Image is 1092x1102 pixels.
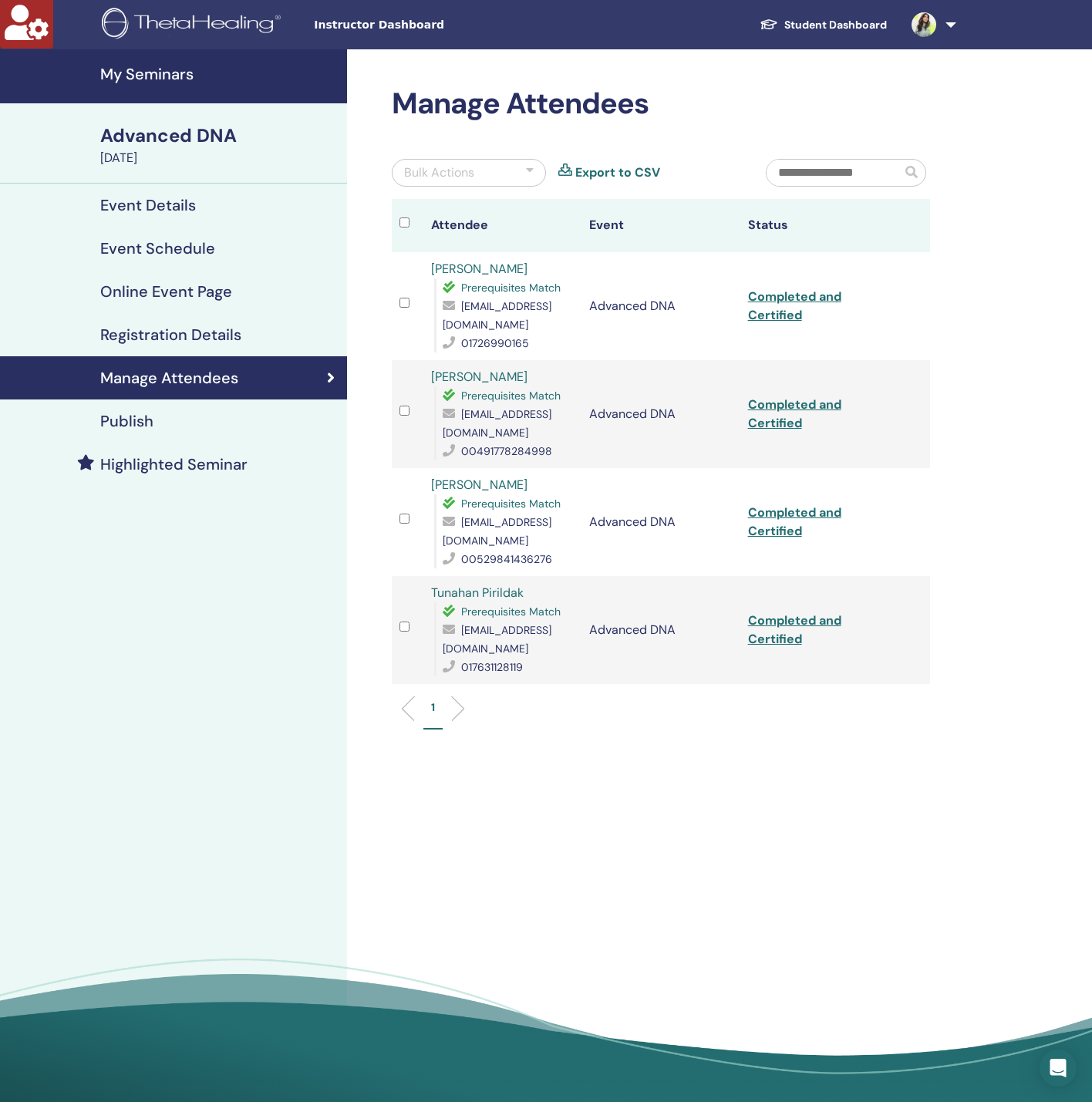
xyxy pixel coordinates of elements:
[581,468,740,576] td: Advanced DNA
[461,389,561,403] span: Prerequisites Match
[747,11,899,39] a: Student Dashboard
[100,149,338,167] div: [DATE]
[100,196,196,214] h4: Event Details
[100,282,232,301] h4: Online Event Page
[581,360,740,468] td: Advanced DNA
[100,123,338,149] div: Advanced DNA
[461,552,552,566] span: 00529841436276
[748,288,841,323] a: Completed and Certified
[100,65,338,83] h4: My Seminars
[91,123,347,167] a: Advanced DNA[DATE]
[760,18,778,31] img: graduation-cap-white.svg
[443,299,551,332] span: [EMAIL_ADDRESS][DOMAIN_NAME]
[431,585,524,601] a: Tunahan Pirildak
[1040,1050,1077,1087] div: Open Intercom Messenger
[100,325,241,344] h4: Registration Details
[431,699,435,716] p: 1
[461,336,529,350] span: 01726990165
[461,660,523,674] span: 017631128119
[748,396,841,431] a: Completed and Certified
[581,199,740,252] th: Event
[461,444,552,458] span: 00491778284998
[431,369,527,385] a: [PERSON_NAME]
[404,163,474,182] div: Bulk Actions
[443,623,551,655] span: [EMAIL_ADDRESS][DOMAIN_NAME]
[392,86,930,122] h2: Manage Attendees
[748,504,841,539] a: Completed and Certified
[461,497,561,511] span: Prerequisites Match
[100,455,248,473] h4: Highlighted Seminar
[461,281,561,295] span: Prerequisites Match
[100,412,153,430] h4: Publish
[575,163,660,182] a: Export to CSV
[431,477,527,493] a: [PERSON_NAME]
[581,576,740,684] td: Advanced DNA
[102,8,286,42] img: logo.png
[100,369,238,387] h4: Manage Attendees
[912,12,936,37] img: default.jpg
[423,199,581,252] th: Attendee
[443,407,551,440] span: [EMAIL_ADDRESS][DOMAIN_NAME]
[748,612,841,647] a: Completed and Certified
[581,252,740,360] td: Advanced DNA
[461,605,561,618] span: Prerequisites Match
[314,17,545,33] span: Instructor Dashboard
[100,239,215,258] h4: Event Schedule
[431,261,527,277] a: [PERSON_NAME]
[740,199,898,252] th: Status
[443,515,551,548] span: [EMAIL_ADDRESS][DOMAIN_NAME]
